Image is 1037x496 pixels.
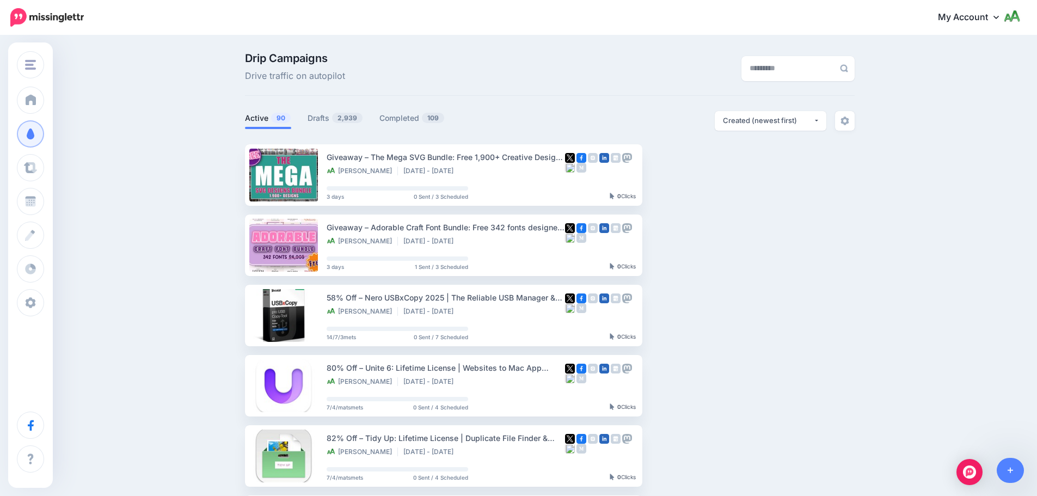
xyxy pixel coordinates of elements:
[327,291,565,304] div: 58% Off – Nero USBxCopy 2025 | The Reliable USB Manager & Transfer – for Windows
[588,364,598,373] img: instagram-grey-square.png
[588,434,598,444] img: instagram-grey-square.png
[599,223,609,233] img: linkedin-square.png
[413,405,468,410] span: 0 Sent / 4 Scheduled
[617,403,621,410] b: 0
[565,444,575,454] img: bluesky-grey-square.png
[245,69,345,83] span: Drive traffic on autopilot
[403,448,459,456] li: [DATE] - [DATE]
[576,223,586,233] img: facebook-square.png
[403,377,459,386] li: [DATE] - [DATE]
[611,153,621,163] img: google_business-grey-square.png
[565,373,575,383] img: bluesky-grey-square.png
[327,432,565,444] div: 82% Off – Tidy Up: Lifetime License | Duplicate File Finder & Disk Tidiness – for Mac
[927,4,1021,31] a: My Account
[723,115,813,126] div: Created (newest first)
[565,223,575,233] img: twitter-square.png
[622,153,632,163] img: mastodon-grey-square.png
[610,333,615,340] img: pointer-grey-darker.png
[610,474,615,480] img: pointer-grey-darker.png
[610,193,636,200] div: Clicks
[622,223,632,233] img: mastodon-grey-square.png
[588,293,598,303] img: instagram-grey-square.png
[599,364,609,373] img: linkedin-square.png
[576,233,586,243] img: medium-grey-square.png
[576,444,586,454] img: medium-grey-square.png
[327,221,565,234] div: Giveaway – Adorable Craft Font Bundle: Free 342 fonts designed for Cricut, Silhouette & all your ...
[622,364,632,373] img: mastodon-grey-square.png
[622,434,632,444] img: mastodon-grey-square.png
[308,112,363,125] a: Drafts2,939
[565,434,575,444] img: twitter-square.png
[327,194,344,199] span: 3 days
[565,293,575,303] img: twitter-square.png
[611,223,621,233] img: google_business-grey-square.png
[588,153,598,163] img: instagram-grey-square.png
[327,377,398,386] li: [PERSON_NAME]
[422,113,444,123] span: 109
[576,434,586,444] img: facebook-square.png
[327,151,565,163] div: Giveaway – The Mega SVG Bundle: Free 1,900+ Creative Designs in SVG, PNG, DXF, EPS & Ai | Commerc...
[610,403,615,410] img: pointer-grey-darker.png
[565,163,575,173] img: bluesky-grey-square.png
[565,364,575,373] img: twitter-square.png
[414,334,468,340] span: 0 Sent / 7 Scheduled
[610,193,615,199] img: pointer-grey-darker.png
[576,364,586,373] img: facebook-square.png
[403,167,459,175] li: [DATE] - [DATE]
[245,112,291,125] a: Active90
[599,153,609,163] img: linkedin-square.png
[611,434,621,444] img: google_business-grey-square.png
[956,459,983,485] div: Open Intercom Messenger
[565,233,575,243] img: bluesky-grey-square.png
[576,373,586,383] img: medium-grey-square.png
[379,112,445,125] a: Completed109
[576,303,586,313] img: medium-grey-square.png
[413,475,468,480] span: 0 Sent / 4 Scheduled
[415,264,468,270] span: 1 Sent / 3 Scheduled
[327,237,398,246] li: [PERSON_NAME]
[565,303,575,313] img: bluesky-grey-square.png
[610,474,636,481] div: Clicks
[576,163,586,173] img: medium-grey-square.png
[610,264,636,270] div: Clicks
[327,264,344,270] span: 3 days
[617,263,621,270] b: 0
[327,448,398,456] li: [PERSON_NAME]
[327,405,363,410] span: 7/4/matsmets
[599,293,609,303] img: linkedin-square.png
[599,434,609,444] img: linkedin-square.png
[611,293,621,303] img: google_business-grey-square.png
[271,113,291,123] span: 90
[576,153,586,163] img: facebook-square.png
[327,167,398,175] li: [PERSON_NAME]
[617,333,621,340] b: 0
[610,404,636,411] div: Clicks
[610,334,636,340] div: Clicks
[610,263,615,270] img: pointer-grey-darker.png
[617,193,621,199] b: 0
[25,60,36,70] img: menu.png
[414,194,468,199] span: 0 Sent / 3 Scheduled
[327,475,363,480] span: 7/4/matsmets
[403,237,459,246] li: [DATE] - [DATE]
[245,53,345,64] span: Drip Campaigns
[10,8,84,27] img: Missinglettr
[715,111,826,131] button: Created (newest first)
[611,364,621,373] img: google_business-grey-square.png
[622,293,632,303] img: mastodon-grey-square.png
[840,64,848,72] img: search-grey-6.png
[617,474,621,480] b: 0
[840,117,849,125] img: settings-grey.png
[327,334,356,340] span: 14/7/3mets
[327,362,565,374] div: 80% Off – Unite 6: Lifetime License | Websites to Mac App Builder – for Mac
[565,153,575,163] img: twitter-square.png
[576,293,586,303] img: facebook-square.png
[327,307,398,316] li: [PERSON_NAME]
[588,223,598,233] img: instagram-grey-square.png
[332,113,363,123] span: 2,939
[403,307,459,316] li: [DATE] - [DATE]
